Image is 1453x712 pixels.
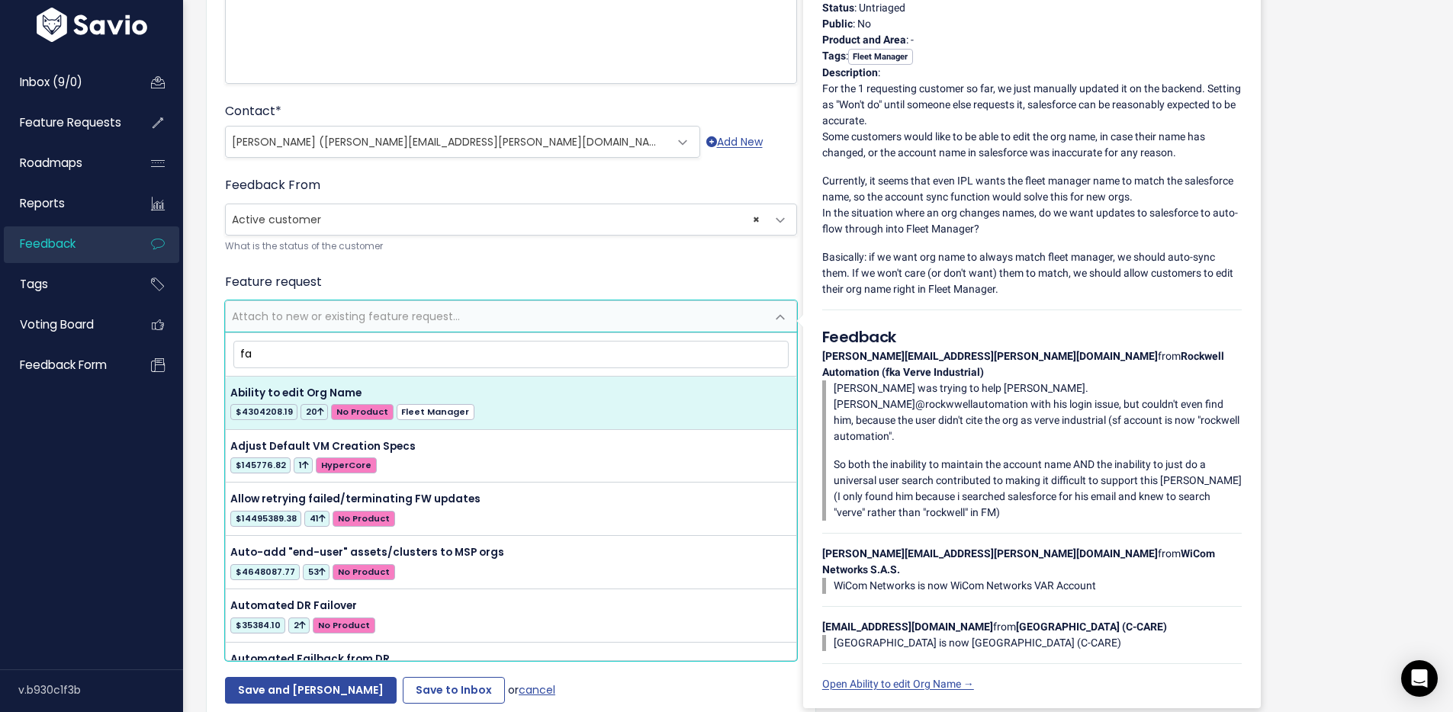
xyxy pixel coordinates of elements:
[403,677,505,704] input: Save to Inbox
[834,457,1242,521] p: So both the inability to maintain the account name AND the inability to just do a universal user ...
[848,49,913,65] span: Fleet Manager
[822,66,878,79] strong: Description
[20,236,76,252] span: Feedback
[232,134,673,149] span: [PERSON_NAME] ([PERSON_NAME][EMAIL_ADDRESS][PERSON_NAME][DOMAIN_NAME])
[230,457,291,473] span: $145776.82
[333,511,394,527] span: No Product
[230,545,504,560] span: Auto-add "end-user" assets/clusters to MSP orgs
[822,249,1242,297] p: Basically: if we want org name to always match fleet manager, we should auto-sync them. If we won...
[4,226,127,261] a: Feedback
[4,146,127,181] a: Roadmaps
[753,204,760,235] span: ×
[20,276,48,292] span: Tags
[304,511,329,527] span: 41
[303,564,329,580] span: 53
[822,621,993,633] strong: [EMAIL_ADDRESS][DOMAIN_NAME]
[294,457,313,473] span: 1
[4,105,127,140] a: Feature Requests
[20,114,121,130] span: Feature Requests
[225,102,281,120] label: Contact
[232,309,460,324] span: Attach to new or existing feature request...
[230,564,300,580] span: $4648087.77
[822,326,1242,348] h5: Feedback
[822,547,1158,560] strong: [PERSON_NAME][EMAIL_ADDRESS][PERSON_NAME][DOMAIN_NAME]
[822,678,974,690] a: Open Ability to edit Org Name →
[822,81,1242,161] p: For the 1 requesting customer so far, we just manually updated it on the backend. Setting as "Won...
[834,380,1242,444] p: [PERSON_NAME] was trying to help [PERSON_NAME].[PERSON_NAME]@rockwwellautomation with his login i...
[397,404,474,420] span: Fleet Manager
[822,350,1158,362] strong: [PERSON_NAME][EMAIL_ADDRESS][PERSON_NAME][DOMAIN_NAME]
[33,8,151,42] img: logo-white.9d6f32f41409.svg
[230,617,285,633] span: $35384.10
[706,133,763,152] a: Add New
[230,598,357,613] span: Automated DR Failover
[20,74,82,90] span: Inbox (9/0)
[225,273,322,291] label: Feature request
[225,239,797,255] small: What is the status of the customer
[230,439,416,454] span: Adjust Default VM Creation Specs
[288,617,310,633] span: 2
[226,204,766,235] span: Active customer
[331,404,393,420] span: No Product
[230,511,301,527] span: $14495389.38
[4,65,127,100] a: Inbox (9/0)
[20,155,82,171] span: Roadmaps
[225,126,700,158] span: Andries Mann (andries.mann@cellfind.co.za)
[822,50,846,62] strong: Tags
[4,186,127,221] a: Reports
[1016,621,1167,633] strong: [GEOGRAPHIC_DATA] (C-CARE)
[230,652,390,666] span: Automated Failback from DR
[822,173,1242,237] p: Currently, it seems that even IPL wants the fleet manager name to match the salesforce name, so t...
[18,670,183,710] div: v.b930c1f3b
[230,404,297,420] span: $4304208.19
[230,492,481,506] span: Allow retrying failed/terminating FW updates
[4,267,127,302] a: Tags
[225,677,397,704] input: Save and [PERSON_NAME]
[225,176,320,194] label: Feedback From
[20,316,94,332] span: Voting Board
[519,682,555,697] a: cancel
[834,578,1242,594] p: WiCom Networks is now WiCom Networks VAR Account
[226,127,669,157] span: Andries Mann (andries.mann@cellfind.co.za)
[822,34,906,46] strong: Product and Area
[822,2,854,14] strong: Status
[230,386,362,400] span: Ability to edit Org Name
[225,204,797,236] span: Active customer
[4,348,127,383] a: Feedback form
[316,457,376,473] span: HyperCore
[20,357,107,373] span: Feedback form
[301,404,328,420] span: 20
[4,307,127,342] a: Voting Board
[333,564,394,580] span: No Product
[834,635,1242,651] p: [GEOGRAPHIC_DATA] is now [GEOGRAPHIC_DATA] (C-CARE)
[313,617,375,633] span: No Product
[822,18,853,30] strong: Public
[1401,660,1438,697] div: Open Intercom Messenger
[20,195,65,211] span: Reports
